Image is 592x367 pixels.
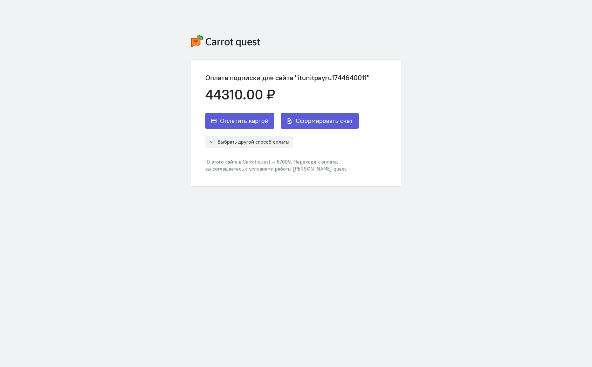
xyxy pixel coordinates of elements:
[205,158,370,172] div: ID этого сайта в Carrot quest — 67609. Переходя к оплате, вы соглашаетесь с условиями работы [PER...
[281,113,359,129] button: Сформировать счёт
[205,87,370,102] div: 44310.00 ₽
[220,117,268,125] span: Оплатить картой
[205,136,293,148] button: Выбрать другой способ оплаты
[205,113,274,129] button: Оплатить картой
[191,35,260,47] img: carrot-quest-logo.svg
[205,74,370,82] div: Оплата подписки для сайта "itunitpayru1744640011"
[296,117,353,125] span: Сформировать счёт
[218,139,289,145] span: Выбрать другой способ оплаты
